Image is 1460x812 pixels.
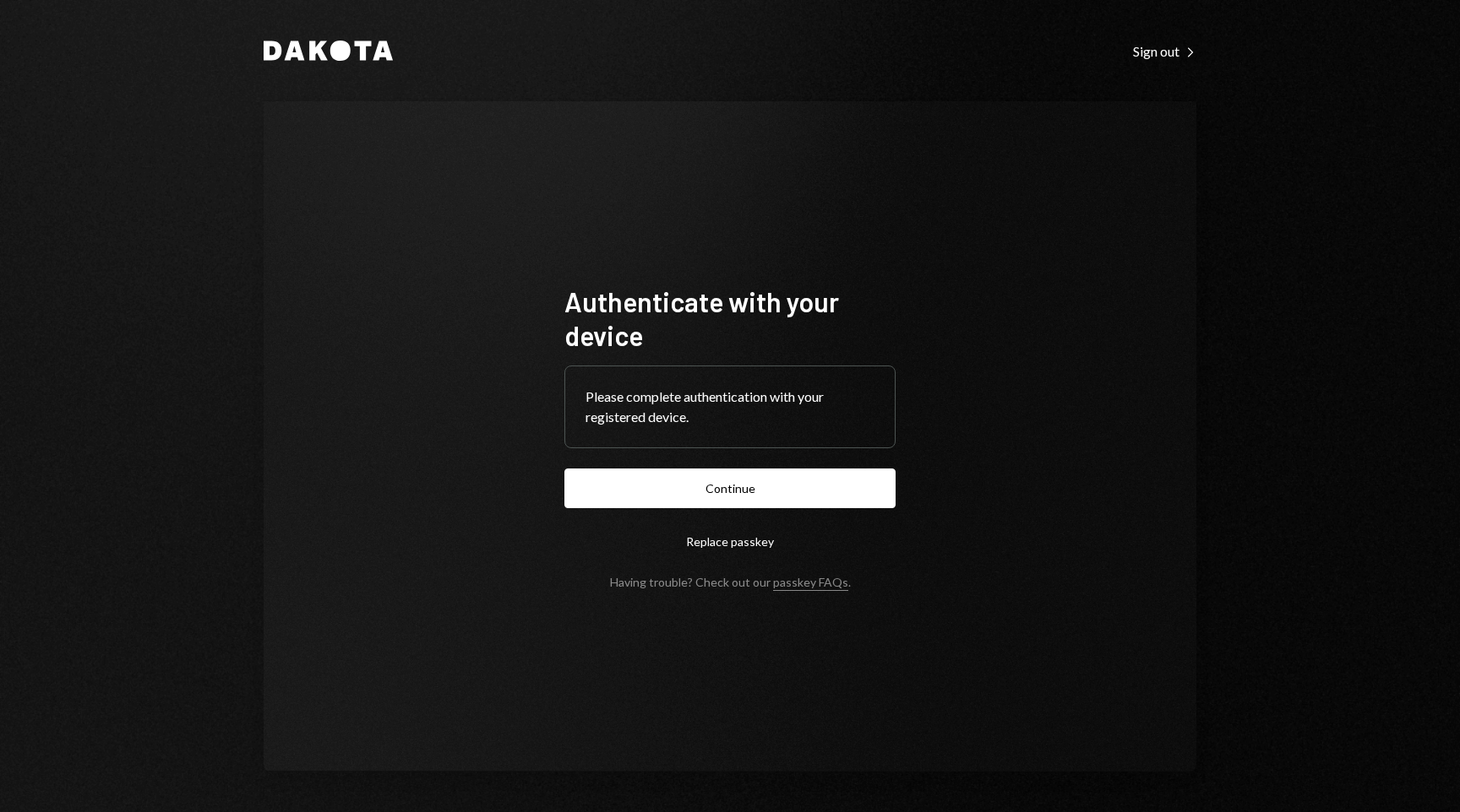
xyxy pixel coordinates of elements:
[564,522,896,561] button: Replace passkey
[1133,41,1196,60] a: Sign out
[610,575,851,589] div: Having trouble? Check out our .
[564,284,896,352] h1: Authenticate with your device
[586,387,874,427] div: Please complete authentication with your registered device.
[773,575,848,591] a: passkey FAQs
[1133,43,1196,60] div: Sign out
[564,468,896,508] button: Continue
